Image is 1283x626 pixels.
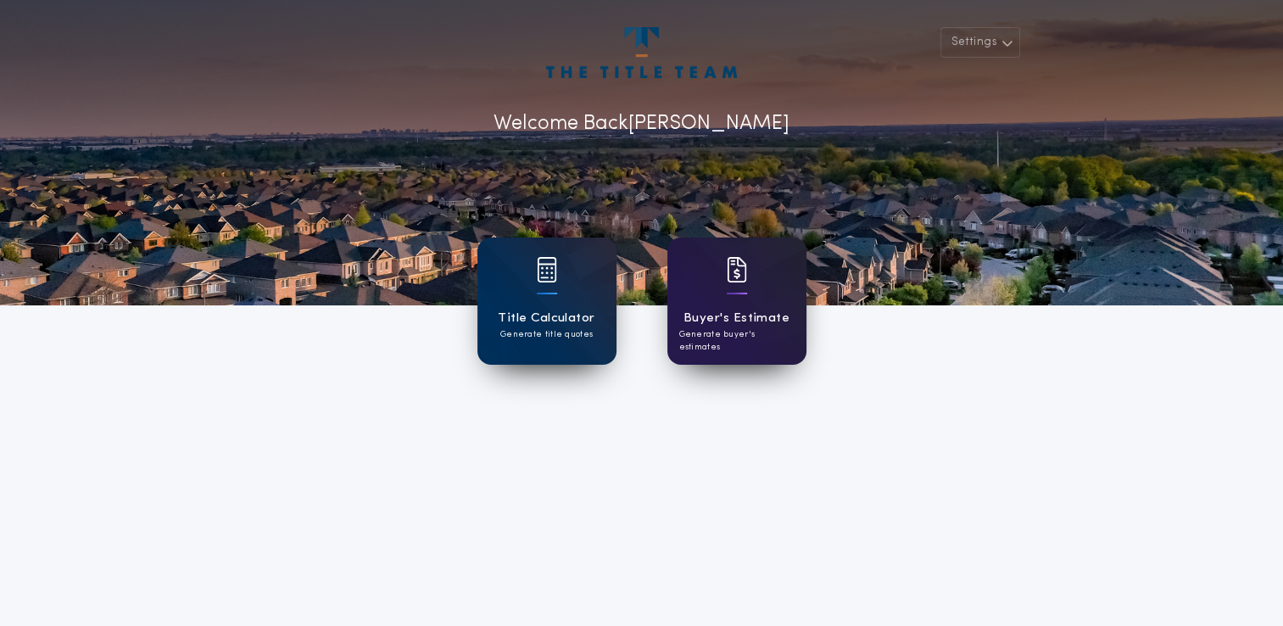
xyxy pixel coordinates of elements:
button: Settings [940,27,1020,58]
img: account-logo [546,27,736,78]
p: Welcome Back [PERSON_NAME] [494,109,789,139]
p: Generate buyer's estimates [679,328,795,354]
img: card icon [727,257,747,282]
img: card icon [537,257,557,282]
p: Generate title quotes [500,328,593,341]
a: card iconTitle CalculatorGenerate title quotes [477,238,616,365]
a: card iconBuyer's EstimateGenerate buyer's estimates [667,238,806,365]
h1: Buyer's Estimate [683,309,789,328]
h1: Title Calculator [498,309,594,328]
